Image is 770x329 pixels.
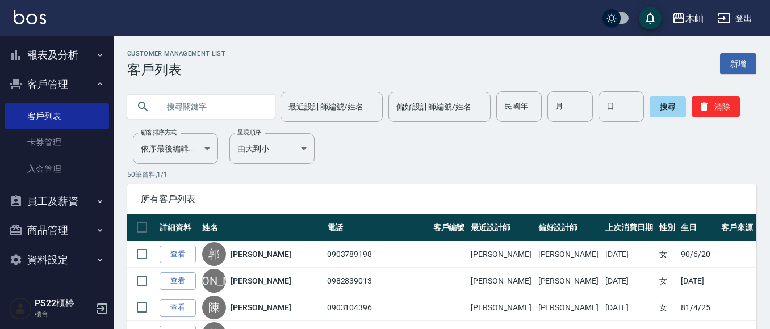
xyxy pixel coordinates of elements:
button: 搜尋 [650,96,686,117]
button: 客戶管理 [5,70,109,99]
td: [PERSON_NAME] [468,268,535,294]
td: 90/6/20 [678,241,718,268]
a: 新增 [720,53,756,74]
h3: 客戶列表 [127,62,225,78]
th: 客戶編號 [430,214,468,241]
div: 木屾 [685,11,704,26]
button: 商品管理 [5,216,109,245]
button: save [639,7,662,29]
td: 女 [656,268,678,294]
div: [PERSON_NAME] [202,269,226,293]
td: [PERSON_NAME] [535,294,602,321]
td: [DATE] [678,268,718,294]
td: [PERSON_NAME] [535,268,602,294]
img: Logo [14,10,46,24]
td: [DATE] [602,241,656,268]
button: 清除 [692,96,740,117]
th: 生日 [678,214,718,241]
label: 顧客排序方式 [141,128,177,137]
span: 所有客戶列表 [141,193,743,205]
img: Person [9,297,32,320]
a: 客戶列表 [5,103,109,129]
th: 姓名 [199,214,324,241]
td: [PERSON_NAME] [535,241,602,268]
td: [PERSON_NAME] [468,241,535,268]
a: 查看 [160,246,196,263]
div: 陳 [202,296,226,319]
th: 電話 [324,214,430,241]
th: 客戶來源 [718,214,756,241]
td: 女 [656,294,678,321]
button: 木屾 [667,7,708,30]
button: 登出 [713,8,756,29]
td: 81/4/25 [678,294,718,321]
button: 員工及薪資 [5,187,109,216]
input: 搜尋關鍵字 [159,91,266,122]
td: 0903104396 [324,294,430,321]
div: 郭 [202,242,226,266]
p: 50 筆資料, 1 / 1 [127,170,756,180]
td: [DATE] [602,268,656,294]
label: 呈現順序 [237,128,261,137]
td: [DATE] [602,294,656,321]
td: 女 [656,241,678,268]
th: 最近設計師 [468,214,535,241]
th: 性別 [656,214,678,241]
a: [PERSON_NAME] [231,302,291,313]
h2: Customer Management List [127,50,225,57]
td: [PERSON_NAME] [468,294,535,321]
a: [PERSON_NAME] [231,275,291,286]
th: 上次消費日期 [602,214,656,241]
a: 查看 [160,299,196,317]
div: 由大到小 [229,133,315,164]
th: 偏好設計師 [535,214,602,241]
h5: PS22櫃檯 [35,298,93,309]
p: 櫃台 [35,309,93,319]
th: 詳細資料 [157,214,199,241]
button: 報表及分析 [5,40,109,70]
div: 依序最後編輯時間 [133,133,218,164]
a: [PERSON_NAME] [231,248,291,260]
button: 資料設定 [5,245,109,275]
a: 入金管理 [5,156,109,182]
a: 卡券管理 [5,129,109,155]
td: 0903789198 [324,241,430,268]
a: 查看 [160,272,196,290]
td: 0982839013 [324,268,430,294]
